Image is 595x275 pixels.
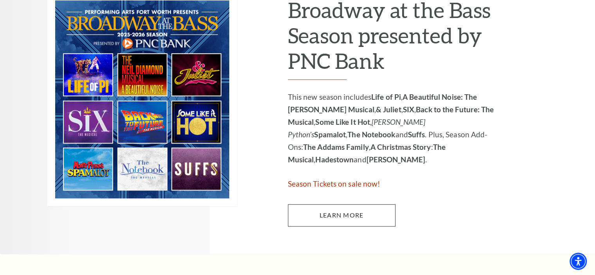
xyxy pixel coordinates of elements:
[288,204,395,226] a: Learn More 2025-2026 Broadway at the Bass Season presented by PNC Bank
[315,155,354,164] strong: Hadestown
[315,117,370,126] strong: Some Like It Hot
[403,105,414,114] strong: SIX
[288,117,426,139] em: [PERSON_NAME] Python’s
[347,130,395,139] strong: The Notebook
[367,155,425,164] strong: [PERSON_NAME]
[371,92,401,101] strong: Life of Pi
[314,130,346,139] strong: Spamalot
[570,253,587,270] div: Accessibility Menu
[370,142,431,151] strong: A Christmas Story
[288,91,497,166] p: This new season includes , , , , , , , and . Plus, Season Add-Ons: , : , and .
[408,130,425,139] strong: Suffs
[303,142,369,151] strong: The Addams Family
[288,179,381,188] span: Season Tickets on sale now!
[376,105,401,114] strong: & Juliet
